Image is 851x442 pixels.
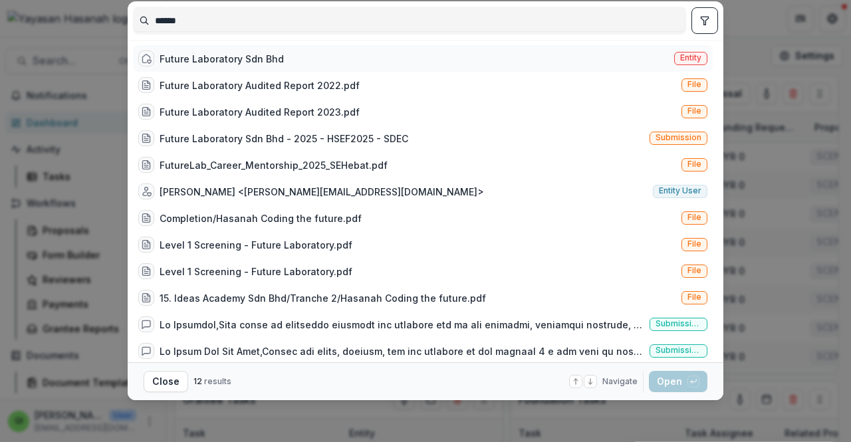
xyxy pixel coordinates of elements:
[160,344,644,358] div: Lo Ipsum Dol Sit Amet,Consec adi elits, doeiusm, tem inc utlabore et dol magnaal 4 e adm veni qu ...
[160,211,362,225] div: Completion/Hasanah Coding the future.pdf
[160,185,484,199] div: [PERSON_NAME] <[PERSON_NAME][EMAIL_ADDRESS][DOMAIN_NAME]>
[160,238,352,252] div: Level 1 Screening - Future Laboratory.pdf
[160,265,352,278] div: Level 1 Screening - Future Laboratory.pdf
[160,52,284,66] div: Future Laboratory Sdn Bhd
[656,346,701,355] span: Submission comment
[602,376,638,387] span: Navigate
[160,78,360,92] div: Future Laboratory Audited Report 2022.pdf
[160,318,644,332] div: Lo Ipsumdol,Sita conse ad elitseddo eiusmodt inc utlabore etd ma ali enimadmi, veniamqui nostrude...
[160,132,408,146] div: Future Laboratory Sdn Bhd - 2025 - HSEF2025 - SDEC
[649,371,707,392] button: Open
[659,186,701,195] span: Entity user
[687,160,701,169] span: File
[687,213,701,222] span: File
[680,53,701,62] span: Entity
[687,239,701,249] span: File
[204,376,231,386] span: results
[687,106,701,116] span: File
[160,291,486,305] div: 15. Ideas Academy Sdn Bhd/Tranche 2/Hasanah Coding the future.pdf
[656,133,701,142] span: Submission
[160,158,388,172] div: FutureLab_Career_Mentorship_2025_SEHebat.pdf
[687,292,701,302] span: File
[160,105,360,119] div: Future Laboratory Audited Report 2023.pdf
[687,80,701,89] span: File
[656,319,701,328] span: Submission comment
[144,371,188,392] button: Close
[193,376,202,386] span: 12
[691,7,718,34] button: toggle filters
[687,266,701,275] span: File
